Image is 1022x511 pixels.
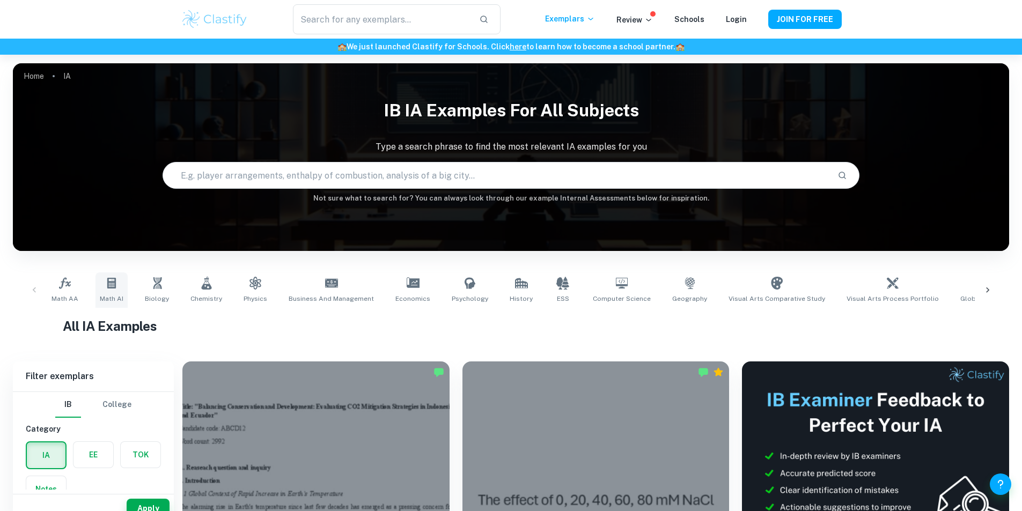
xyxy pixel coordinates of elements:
[616,14,653,26] p: Review
[833,166,851,184] button: Search
[337,42,347,51] span: 🏫
[713,367,724,377] div: Premium
[960,294,1007,303] span: Global Politics
[26,423,161,435] h6: Category
[768,10,842,29] button: JOIN FOR FREE
[557,294,569,303] span: ESS
[27,442,65,468] button: IA
[674,15,704,24] a: Schools
[672,294,707,303] span: Geography
[63,70,71,82] p: IA
[55,392,81,418] button: IB
[433,367,444,377] img: Marked
[289,294,374,303] span: Business and Management
[452,294,488,303] span: Psychology
[729,294,825,303] span: Visual Arts Comparative Study
[726,15,747,24] a: Login
[102,392,131,418] button: College
[190,294,222,303] span: Chemistry
[52,294,78,303] span: Math AA
[293,4,470,34] input: Search for any exemplars...
[990,473,1011,495] button: Help and Feedback
[121,442,160,468] button: TOK
[510,294,533,303] span: History
[545,13,595,25] p: Exemplars
[181,9,249,30] img: Clastify logo
[100,294,123,303] span: Math AI
[24,69,44,84] a: Home
[13,140,1009,153] p: Type a search phrase to find the most relevant IA examples for you
[847,294,939,303] span: Visual Arts Process Portfolio
[698,367,709,377] img: Marked
[2,41,1020,53] h6: We just launched Clastify for Schools. Click to learn how to become a school partner.
[73,442,113,468] button: EE
[593,294,651,303] span: Computer Science
[63,316,959,336] h1: All IA Examples
[13,361,174,391] h6: Filter exemplars
[13,193,1009,204] h6: Not sure what to search for? You can always look through our example Internal Assessments below f...
[395,294,430,303] span: Economics
[26,476,66,502] button: Notes
[163,160,829,190] input: E.g. player arrangements, enthalpy of combustion, analysis of a big city...
[145,294,169,303] span: Biology
[510,42,526,51] a: here
[55,392,131,418] div: Filter type choice
[13,93,1009,128] h1: IB IA examples for all subjects
[244,294,267,303] span: Physics
[675,42,685,51] span: 🏫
